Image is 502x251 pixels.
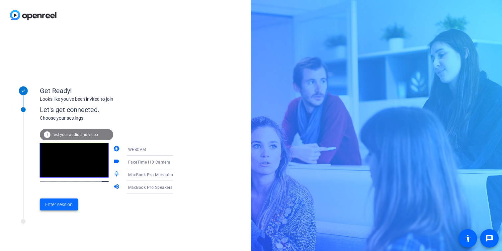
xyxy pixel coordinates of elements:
[45,201,73,208] span: Enter session
[128,160,171,165] span: FaceTime HD Camera
[40,115,186,122] div: Choose your settings
[52,132,98,137] span: Test your audio and video
[40,198,78,210] button: Enter session
[128,172,178,177] span: MacBook Pro Microphone
[43,131,51,139] mat-icon: info
[113,171,121,179] mat-icon: mic_none
[128,185,173,190] span: MacBook Pro Speakers
[113,183,121,191] mat-icon: volume_up
[113,158,121,166] mat-icon: videocam
[485,234,493,242] mat-icon: message
[113,145,121,153] mat-icon: camera
[40,105,186,115] div: Let's get connected.
[40,96,173,103] div: Looks like you've been invited to join
[40,86,173,96] div: Get Ready!
[128,147,146,152] span: WEBCAM
[464,234,472,242] mat-icon: accessibility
